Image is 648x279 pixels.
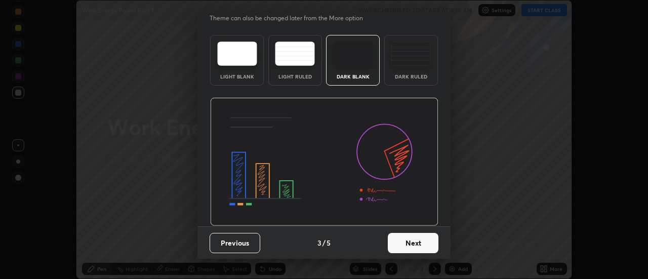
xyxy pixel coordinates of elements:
button: Next [388,233,438,253]
img: darkThemeBanner.d06ce4a2.svg [210,98,438,226]
p: Theme can also be changed later from the More option [210,14,374,23]
img: darkTheme.f0cc69e5.svg [333,42,373,66]
div: Dark Ruled [391,74,431,79]
h4: 5 [327,237,331,248]
div: Light Blank [217,74,257,79]
h4: 3 [317,237,321,248]
h4: / [322,237,326,248]
div: Light Ruled [275,74,315,79]
img: lightTheme.e5ed3b09.svg [217,42,257,66]
img: darkRuledTheme.de295e13.svg [391,42,431,66]
div: Dark Blank [333,74,373,79]
button: Previous [210,233,260,253]
img: lightRuledTheme.5fabf969.svg [275,42,315,66]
